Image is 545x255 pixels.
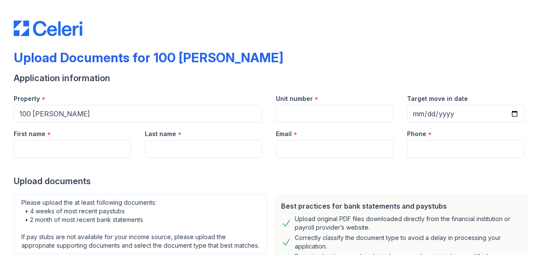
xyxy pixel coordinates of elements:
[14,94,40,103] label: Property
[276,94,313,103] label: Unit number
[14,175,531,187] div: Upload documents
[14,21,82,36] img: CE_Logo_Blue-a8612792a0a2168367f1c8372b55b34899dd931a85d93a1a3d3e32e68fde9ad4.png
[281,201,521,211] div: Best practices for bank statements and paystubs
[407,94,468,103] label: Target move in date
[407,130,426,138] label: Phone
[14,194,267,254] div: Please upload the at least following documents: • 4 weeks of most recent paystubs • 2 month of mo...
[295,234,521,251] div: Correctly classify the document type to avoid a delay in processing your application.
[276,130,292,138] label: Email
[295,215,521,232] div: Upload original PDF files downloaded directly from the financial institution or payroll provider’...
[14,50,283,65] div: Upload Documents for 100 [PERSON_NAME]
[145,130,176,138] label: Last name
[14,72,531,84] div: Application information
[14,130,45,138] label: First name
